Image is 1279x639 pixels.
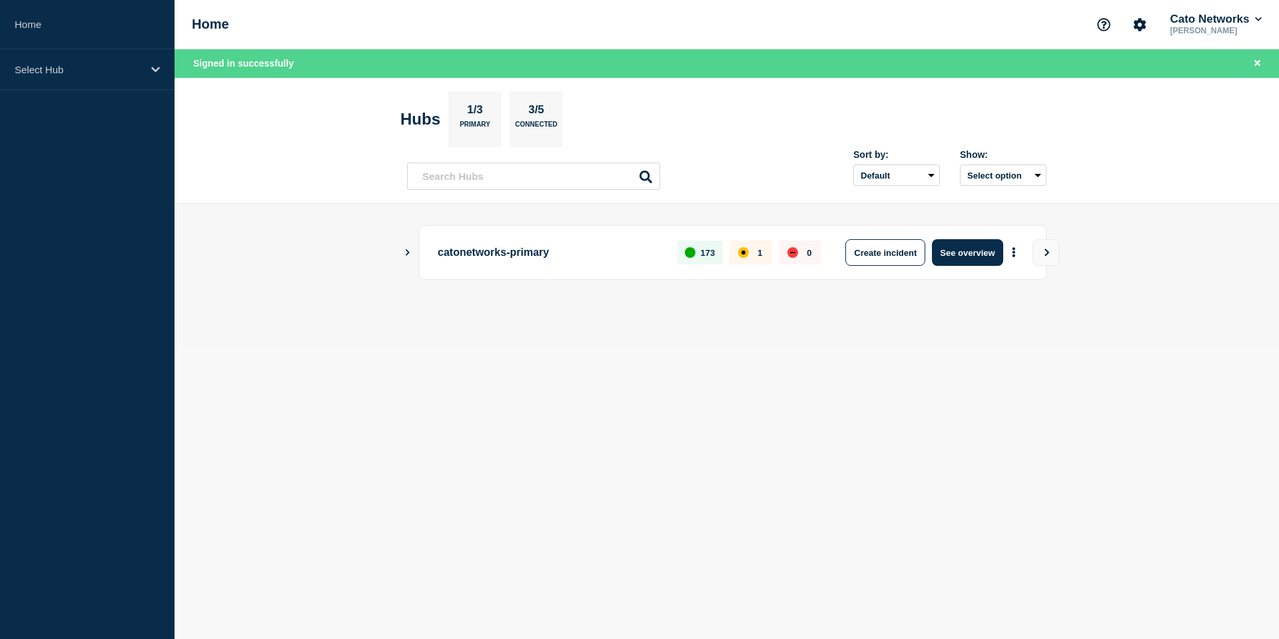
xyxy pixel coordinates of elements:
[738,247,749,258] div: affected
[960,165,1047,186] button: Select option
[701,248,715,258] p: 173
[1033,239,1059,266] button: View
[400,110,440,129] h2: Hubs
[1249,56,1266,71] button: Close banner
[807,248,811,258] p: 0
[960,149,1047,160] div: Show:
[1005,241,1023,265] button: More actions
[15,64,143,75] p: Select Hub
[407,163,660,190] input: Search Hubs
[845,239,925,266] button: Create incident
[787,247,798,258] div: down
[460,121,490,135] p: Primary
[193,58,294,69] span: Signed in successfully
[853,149,940,160] div: Sort by:
[524,103,550,121] p: 3/5
[685,247,695,258] div: up
[404,248,411,258] button: Show Connected Hubs
[1167,26,1264,35] p: [PERSON_NAME]
[932,239,1003,266] button: See overview
[515,121,557,135] p: Connected
[462,103,488,121] p: 1/3
[853,165,940,186] select: Sort by
[1090,11,1118,39] button: Support
[192,17,229,32] h1: Home
[1167,13,1264,26] button: Cato Networks
[438,239,662,266] p: catonetworks-primary
[1126,11,1154,39] button: Account settings
[757,248,762,258] p: 1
